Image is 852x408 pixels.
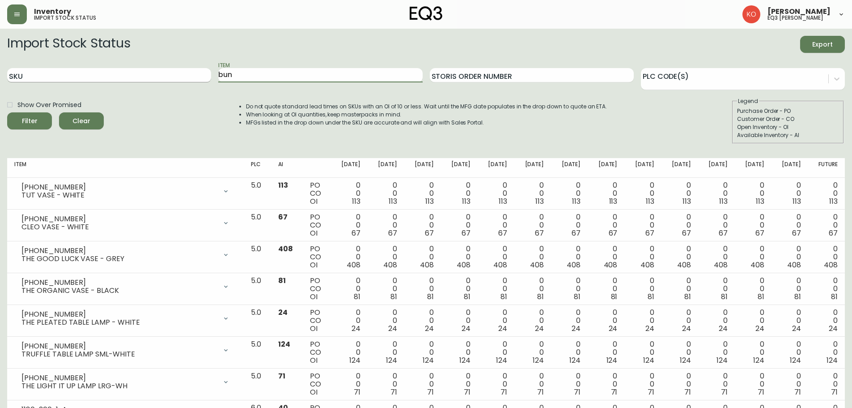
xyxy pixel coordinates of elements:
[310,213,323,237] div: PO CO
[558,340,581,365] div: 0 0
[771,158,808,178] th: [DATE]
[386,355,397,365] span: 124
[719,228,728,238] span: 67
[499,196,507,206] span: 113
[14,277,237,296] div: [PHONE_NUMBER]THE ORGANIC VASE - BLACK
[390,387,397,397] span: 71
[705,213,728,237] div: 0 0
[680,355,691,365] span: 124
[684,292,691,302] span: 81
[411,340,434,365] div: 0 0
[411,213,434,237] div: 0 0
[682,196,691,206] span: 113
[352,323,360,334] span: 24
[14,245,237,265] div: [PHONE_NUMBER]THE GOOD LUCK VASE - GREY
[684,387,691,397] span: 71
[375,181,397,206] div: 0 0
[244,337,271,369] td: 5.0
[352,228,360,238] span: 67
[310,355,318,365] span: OI
[14,372,237,392] div: [PHONE_NUMBER]THE LIGHT IT UP LAMP LRG-WH
[244,241,271,273] td: 5.0
[338,340,360,365] div: 0 0
[567,260,581,270] span: 408
[244,369,271,400] td: 5.0
[462,323,471,334] span: 24
[411,245,434,269] div: 0 0
[521,277,544,301] div: 0 0
[558,213,581,237] div: 0 0
[448,213,471,237] div: 0 0
[278,371,285,381] span: 71
[609,196,618,206] span: 113
[338,213,360,237] div: 0 0
[493,260,507,270] span: 408
[244,305,271,337] td: 5.0
[632,181,654,206] div: 0 0
[827,355,838,365] span: 124
[278,275,286,286] span: 81
[354,387,360,397] span: 71
[588,158,624,178] th: [DATE]
[485,340,507,365] div: 0 0
[389,196,397,206] span: 113
[352,196,360,206] span: 113
[537,387,544,397] span: 71
[530,260,544,270] span: 408
[411,181,434,206] div: 0 0
[742,277,764,301] div: 0 0
[815,372,838,396] div: 0 0
[800,36,845,53] button: Export
[737,115,839,123] div: Customer Order - CO
[21,247,217,255] div: [PHONE_NUMBER]
[448,340,471,365] div: 0 0
[338,309,360,333] div: 0 0
[609,228,618,238] span: 67
[609,323,618,334] span: 24
[271,158,303,178] th: AI
[737,107,839,115] div: Purchase Order - PO
[278,212,288,222] span: 67
[338,181,360,206] div: 0 0
[448,309,471,333] div: 0 0
[645,323,654,334] span: 24
[829,323,838,334] span: 24
[535,228,544,238] span: 67
[310,372,323,396] div: PO CO
[767,15,823,21] h5: eq3 [PERSON_NAME]
[572,196,581,206] span: 113
[668,213,691,237] div: 0 0
[498,228,507,238] span: 67
[7,158,244,178] th: Item
[756,196,764,206] span: 113
[441,158,478,178] th: [DATE]
[21,382,217,390] div: THE LIGHT IT UP LAMP LRG-WH
[485,277,507,301] div: 0 0
[464,387,471,397] span: 71
[815,340,838,365] div: 0 0
[388,228,397,238] span: 67
[779,309,801,333] div: 0 0
[500,292,507,302] span: 81
[404,158,441,178] th: [DATE]
[705,340,728,365] div: 0 0
[815,181,838,206] div: 0 0
[246,103,607,111] li: Do not quote standard lead times on SKUs with an OI of 10 or less. Wait until the MFG date popula...
[535,323,544,334] span: 24
[368,158,404,178] th: [DATE]
[705,277,728,301] div: 0 0
[485,372,507,396] div: 0 0
[742,245,764,269] div: 0 0
[705,181,728,206] div: 0 0
[808,158,845,178] th: Future
[705,372,728,396] div: 0 0
[643,355,654,365] span: 124
[779,181,801,206] div: 0 0
[698,158,735,178] th: [DATE]
[714,260,728,270] span: 408
[815,309,838,333] div: 0 0
[464,292,471,302] span: 81
[815,245,838,269] div: 0 0
[354,292,360,302] span: 81
[719,323,728,334] span: 24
